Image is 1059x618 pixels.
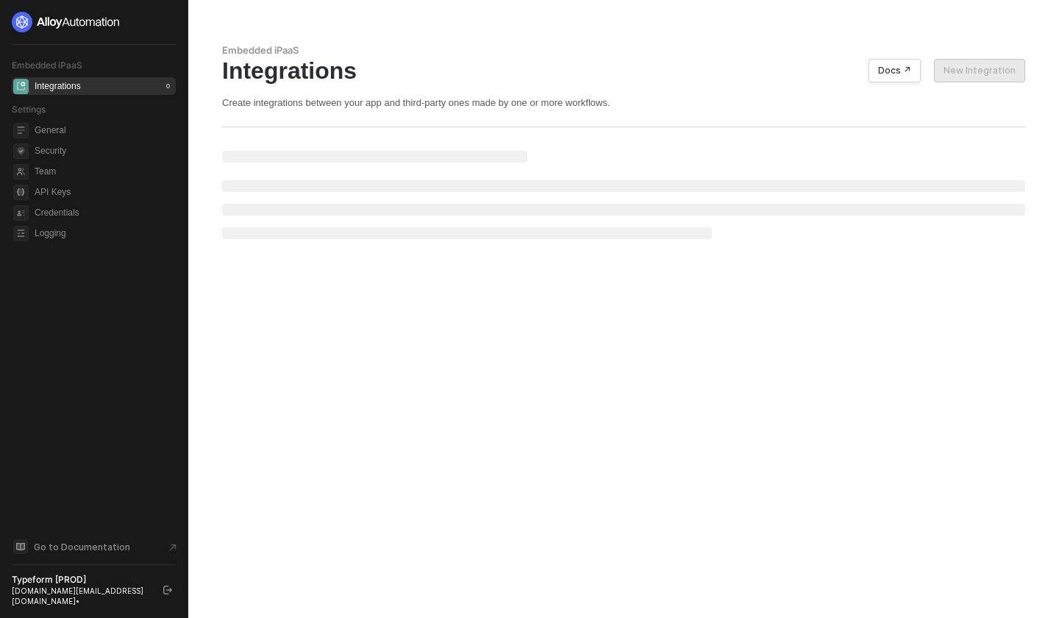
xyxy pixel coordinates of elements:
[35,204,173,221] span: Credentials
[35,142,173,160] span: Security
[13,539,28,554] span: documentation
[222,96,1025,109] div: Create integrations between your app and third-party ones made by one or more workflows.
[222,57,1025,85] div: Integrations
[12,60,82,71] span: Embedded iPaaS
[13,143,29,159] span: security
[13,205,29,221] span: credentials
[35,224,173,242] span: Logging
[869,59,921,82] button: Docs ↗
[163,586,172,594] span: logout
[12,574,150,586] div: Typeform [PROD]
[165,540,180,555] span: document-arrow
[13,123,29,138] span: general
[222,44,1025,57] div: Embedded iPaaS
[13,79,29,94] span: integrations
[35,80,81,93] div: Integrations
[13,164,29,180] span: team
[12,12,176,32] a: logo
[35,121,173,139] span: General
[12,12,121,32] img: logo
[934,59,1025,82] button: New Integration
[12,104,46,115] span: Settings
[163,80,173,92] div: 0
[12,586,150,606] div: [DOMAIN_NAME][EMAIL_ADDRESS][DOMAIN_NAME] •
[12,538,176,555] a: Knowledge Base
[878,65,911,77] div: Docs ↗
[13,185,29,200] span: api-key
[34,541,130,553] span: Go to Documentation
[35,163,173,180] span: Team
[35,183,173,201] span: API Keys
[13,226,29,241] span: logging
